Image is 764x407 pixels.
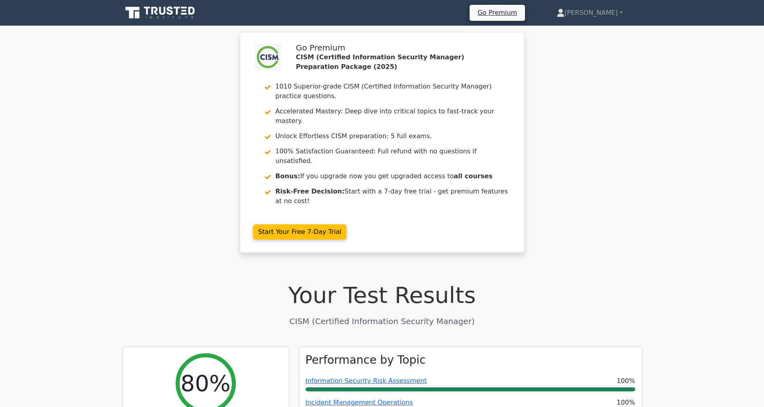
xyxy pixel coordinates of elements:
[180,370,230,397] h2: 80%
[473,7,522,18] a: Go Premium
[306,399,413,406] a: Incident Management Operations
[306,353,426,367] h3: Performance by Topic
[617,376,635,386] span: 100%
[306,377,427,385] a: Information Security Risk Assessment
[253,224,347,240] a: Start Your Free 7-Day Trial
[537,5,642,21] a: [PERSON_NAME]
[122,282,642,308] h1: Your Test Results
[122,315,642,327] p: CISM (Certified Information Security Manager)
